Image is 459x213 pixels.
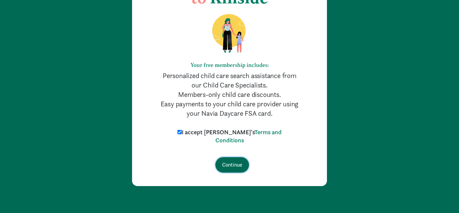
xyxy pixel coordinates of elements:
[159,99,300,118] p: Easy payments to your child care provider using your Navia Daycare FSA card.
[159,71,300,90] p: Personalized child care search assistance from our Child Care Specialists.
[159,90,300,99] p: Members-only child care discounts.
[215,157,249,173] input: Continue
[215,128,282,144] a: Terms and Conditions
[159,62,300,68] h6: Your free membership includes:
[204,13,255,54] img: illustration-mom-daughter.png
[177,130,182,134] input: I accept [PERSON_NAME]'sTerms and Conditions
[176,128,283,144] label: I accept [PERSON_NAME]'s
